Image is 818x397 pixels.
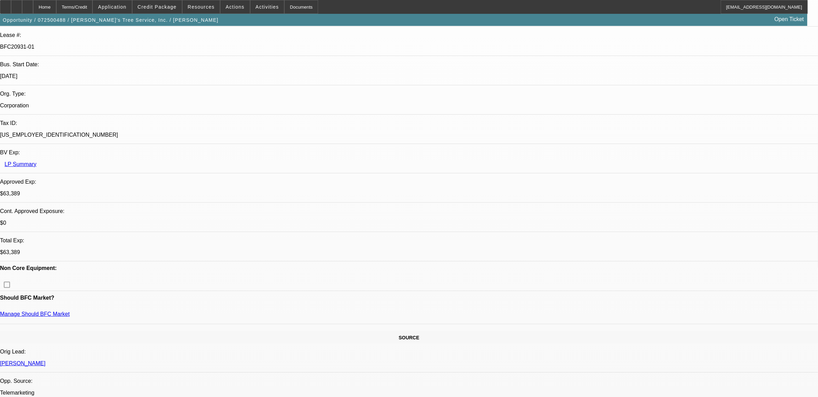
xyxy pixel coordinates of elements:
button: Activities [250,0,284,13]
button: Application [93,0,131,13]
span: Resources [188,4,215,10]
span: SOURCE [399,335,420,340]
button: Credit Package [132,0,182,13]
span: Activities [256,4,279,10]
span: Opportunity / 072500488 / [PERSON_NAME]'s Tree Service, Inc. / [PERSON_NAME] [3,17,218,23]
span: Actions [226,4,245,10]
a: LP Summary [4,161,36,167]
button: Resources [183,0,220,13]
a: Open Ticket [772,13,807,25]
button: Actions [220,0,250,13]
span: Application [98,4,126,10]
span: Credit Package [138,4,177,10]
